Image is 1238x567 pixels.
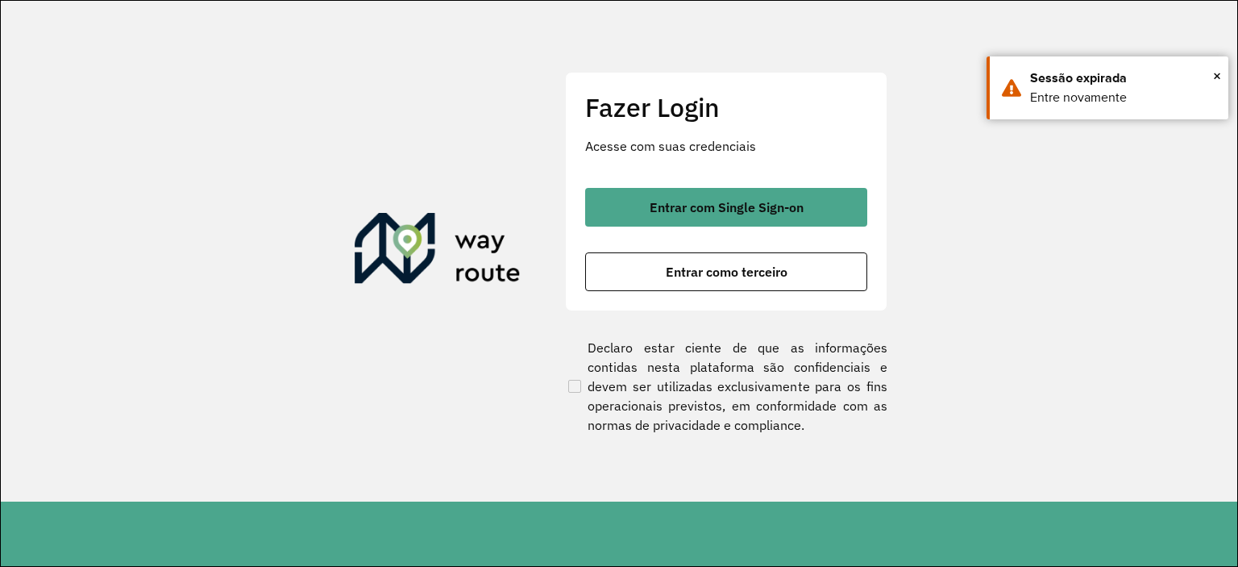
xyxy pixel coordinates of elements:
p: Acesse com suas credenciais [585,136,867,156]
span: Entrar com Single Sign-on [650,201,804,214]
h2: Fazer Login [585,92,867,123]
label: Declaro estar ciente de que as informações contidas nesta plataforma são confidenciais e devem se... [565,338,887,435]
div: Sessão expirada [1030,69,1216,88]
button: button [585,188,867,227]
span: Entrar como terceiro [666,265,787,278]
span: × [1213,64,1221,88]
button: Close [1213,64,1221,88]
img: Roteirizador AmbevTech [355,213,521,290]
div: Entre novamente [1030,88,1216,107]
button: button [585,252,867,291]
